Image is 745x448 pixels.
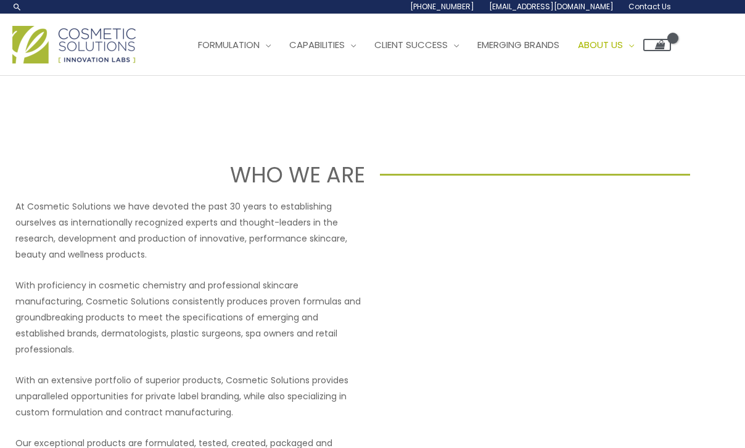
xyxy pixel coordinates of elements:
[15,198,365,263] p: At Cosmetic Solutions we have devoted the past 30 years to establishing ourselves as internationa...
[365,26,468,63] a: Client Success
[12,26,136,63] img: Cosmetic Solutions Logo
[12,2,22,12] a: Search icon link
[289,38,345,51] span: Capabilities
[198,38,260,51] span: Formulation
[569,26,643,63] a: About Us
[15,277,365,357] p: With proficiency in cosmetic chemistry and professional skincare manufacturing, Cosmetic Solution...
[643,39,671,51] a: View Shopping Cart, empty
[189,26,280,63] a: Formulation
[477,38,559,51] span: Emerging Brands
[380,198,730,395] iframe: Get to know Cosmetic Solutions Private Label Skin Care
[489,1,614,12] span: [EMAIL_ADDRESS][DOMAIN_NAME]
[578,38,623,51] span: About Us
[410,1,474,12] span: [PHONE_NUMBER]
[628,1,671,12] span: Contact Us
[374,38,448,51] span: Client Success
[179,26,671,63] nav: Site Navigation
[280,26,365,63] a: Capabilities
[468,26,569,63] a: Emerging Brands
[55,160,365,190] h1: WHO WE ARE
[15,372,365,420] p: With an extensive portfolio of superior products, Cosmetic Solutions provides unparalleled opport...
